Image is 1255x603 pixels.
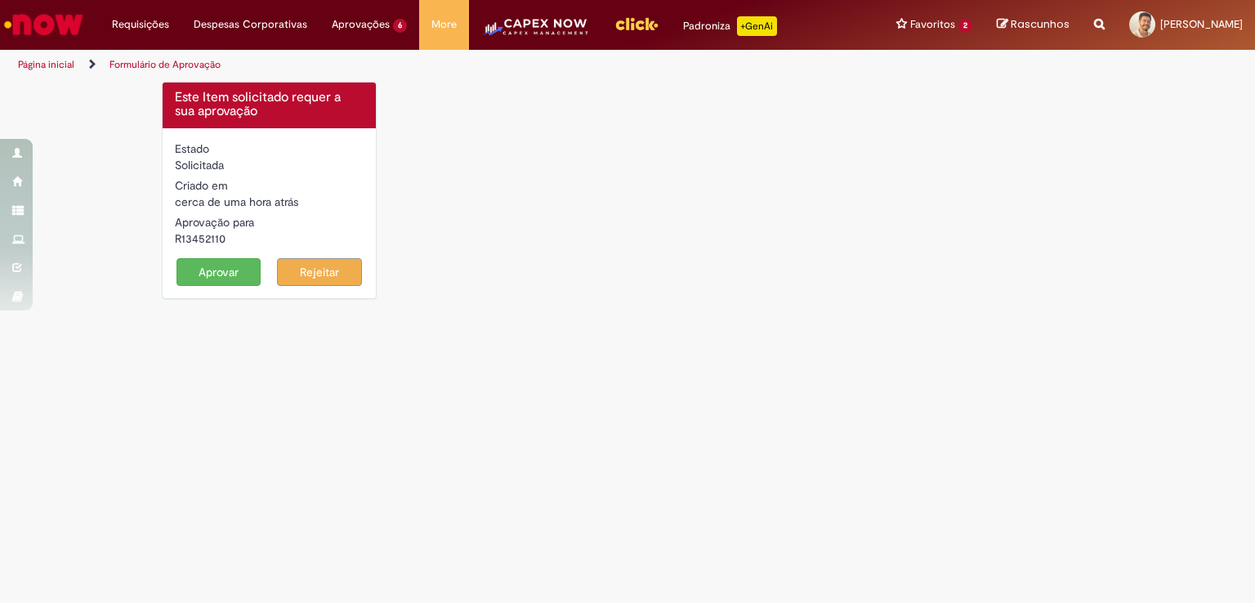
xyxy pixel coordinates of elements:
div: Padroniza [683,16,777,36]
a: Formulário de Aprovação [109,58,221,71]
label: Estado [175,141,209,157]
span: 2 [958,19,972,33]
time: 27/08/2025 14:53:06 [175,194,298,209]
div: 27/08/2025 14:53:06 [175,194,364,210]
a: Rascunhos [997,17,1070,33]
button: Rejeitar [277,258,362,286]
span: Favoritos [910,16,955,33]
span: 6 [393,19,407,33]
img: ServiceNow [2,8,86,41]
label: Aprovação para [175,214,254,230]
button: Aprovar [176,258,261,286]
span: Requisições [112,16,169,33]
span: [PERSON_NAME] [1160,17,1243,31]
span: Rascunhos [1011,16,1070,32]
span: Despesas Corporativas [194,16,307,33]
span: Aprovações [332,16,390,33]
span: More [431,16,457,33]
img: click_logo_yellow_360x200.png [614,11,659,36]
span: cerca de uma hora atrás [175,194,298,209]
div: R13452110 [175,230,364,247]
h4: Este Item solicitado requer a sua aprovação [175,91,364,119]
a: Página inicial [18,58,74,71]
ul: Trilhas de página [12,50,824,80]
img: CapexLogo5.png [481,16,590,49]
label: Criado em [175,177,228,194]
div: Solicitada [175,157,364,173]
p: +GenAi [737,16,777,36]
